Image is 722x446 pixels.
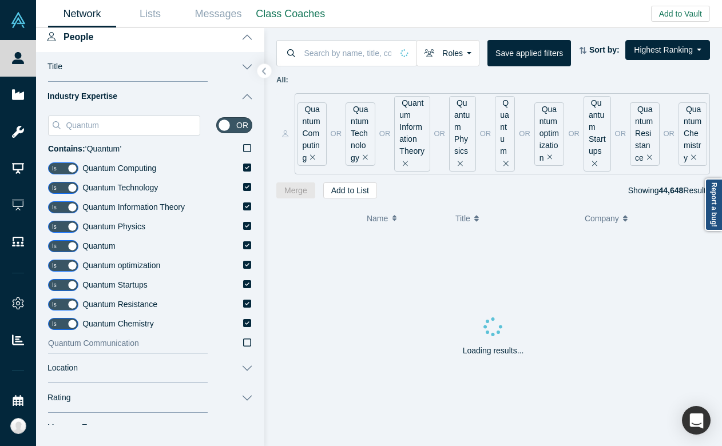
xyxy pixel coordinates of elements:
button: Add to Vault [651,6,710,22]
span: or [568,128,580,140]
button: People [36,20,264,52]
button: Highest Ranking [625,40,710,60]
div: Quantum Information Theory [394,96,430,172]
span: All: [276,74,288,86]
button: Merge [276,182,315,198]
span: or [519,128,530,140]
span: or [331,128,342,140]
a: Lists [116,1,184,27]
button: Remove Filter [500,157,509,170]
b: Contains: [48,144,85,153]
span: Quantum Technology [82,183,158,192]
button: Remove Filter [688,152,696,165]
a: Report a bug! [705,178,722,231]
button: Message Type [36,413,264,443]
button: Roles [416,40,479,66]
a: Class Coaches [252,1,329,27]
span: Quantum Communication [48,339,139,348]
span: Industry Expertise [47,91,117,101]
span: or [379,128,391,140]
button: Name [367,206,443,230]
button: Remove Filter [544,152,553,165]
span: Quantum Information Theory [82,202,185,212]
span: Company [585,206,619,230]
span: Name [367,206,388,230]
span: Quantum Computing [82,164,156,173]
button: Remove Filter [644,152,652,165]
button: Remove Filter [307,152,315,165]
button: Title [36,52,264,82]
button: Location [36,353,264,383]
span: Quantum Startups [82,280,148,289]
span: Quantum optimization [82,261,160,270]
span: Title [455,206,470,230]
div: Quantum Physics [449,96,476,172]
span: Results [658,186,710,195]
span: Quantum Physics [82,222,145,231]
button: Remove Filter [399,157,408,170]
strong: 44,648 [658,186,683,195]
img: Alchemist Vault Logo [10,12,26,28]
span: Title [47,62,62,71]
div: Quantum Resistance [630,102,659,166]
button: Remove Filter [589,157,597,170]
div: Quantum [495,96,515,172]
button: Company [585,206,702,230]
img: Katinka Harsányi's Account [10,418,26,434]
button: Remove Filter [454,157,463,170]
a: Network [48,1,116,27]
span: Message Type [47,423,100,432]
input: Search by name, title, company, summary, expertise, investment criteria or topics of focus [303,39,393,66]
a: Messages [184,1,252,27]
div: Quantum Computing [297,102,327,166]
span: or [664,128,675,140]
span: Quantum Chemistry [82,319,153,328]
button: Industry Expertise [36,82,264,111]
button: Remove Filter [359,152,368,165]
p: Loading results... [463,345,524,357]
div: Quantum optimization [534,102,565,166]
span: Quantum Resistance [82,300,157,309]
button: Title [455,206,573,230]
span: Location [47,363,78,373]
span: People [64,31,93,42]
button: Rating [36,383,264,413]
span: or [615,128,626,140]
div: Quantum Technology [346,102,375,166]
div: Quantum Chemistry [679,102,707,166]
span: Quantum [82,241,116,250]
div: Showing [628,182,710,198]
span: Rating [47,393,70,403]
span: or [434,128,446,140]
div: Quantum Startups [584,96,611,172]
button: Save applied filters [487,40,571,66]
button: Add to List [323,182,377,198]
span: or [480,128,491,140]
input: Search Industry Expertise [65,118,200,133]
strong: Sort by: [589,45,620,54]
span: ‘ Quantum ’ [48,144,121,153]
